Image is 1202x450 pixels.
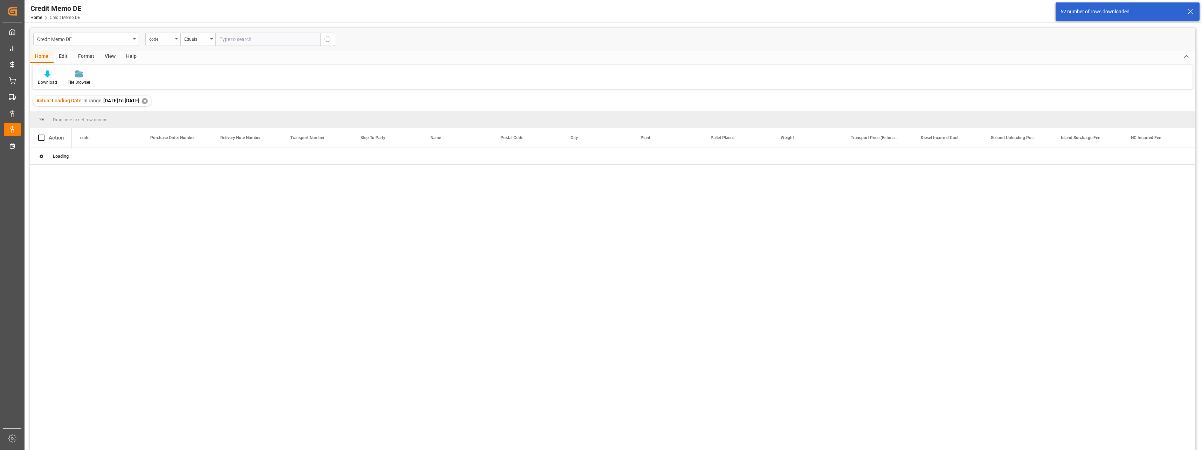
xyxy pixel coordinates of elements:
[53,117,108,122] span: Drag here to set row groups
[38,79,57,86] div: Download
[500,135,523,140] span: Postal Code
[1131,135,1161,140] span: NC Incurred Fee
[142,98,148,104] div: ✕
[53,154,69,159] span: Loading
[781,135,794,140] span: Weight
[30,3,81,14] div: Credit Memo DE
[921,135,959,140] span: Diesel Incurred Cost
[430,135,441,140] span: Name
[150,135,195,140] span: Purchase Order Number
[641,135,650,140] span: Plant
[145,33,180,46] button: open menu
[149,34,173,42] div: code
[220,135,261,140] span: Delivery Note Number
[30,51,54,63] div: Home
[68,79,90,86] div: File Browser
[83,98,102,103] span: In range
[121,51,142,63] div: Help
[1061,135,1100,140] span: Island Surcharge Fee
[991,135,1038,140] span: Second Unloading Point Fee
[290,135,324,140] span: Transport Number
[180,33,215,46] button: open menu
[103,98,139,103] span: [DATE] to [DATE]
[851,135,898,140] span: Transport Price (Estimated)
[711,135,734,140] span: Pallet Places
[49,135,64,141] div: Action
[80,135,89,140] span: code
[184,34,208,42] div: Equals
[54,51,73,63] div: Edit
[30,15,42,20] a: Home
[36,98,82,103] span: Actual Loading Date
[99,51,121,63] div: View
[320,33,335,46] button: search button
[37,34,131,43] div: Credit Memo DE
[571,135,578,140] span: City
[360,135,385,140] span: Ship To Party
[33,33,138,46] button: open menu
[215,33,320,46] input: Type to search
[1061,8,1181,15] div: 62 number of rows downloaded
[73,51,99,63] div: Format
